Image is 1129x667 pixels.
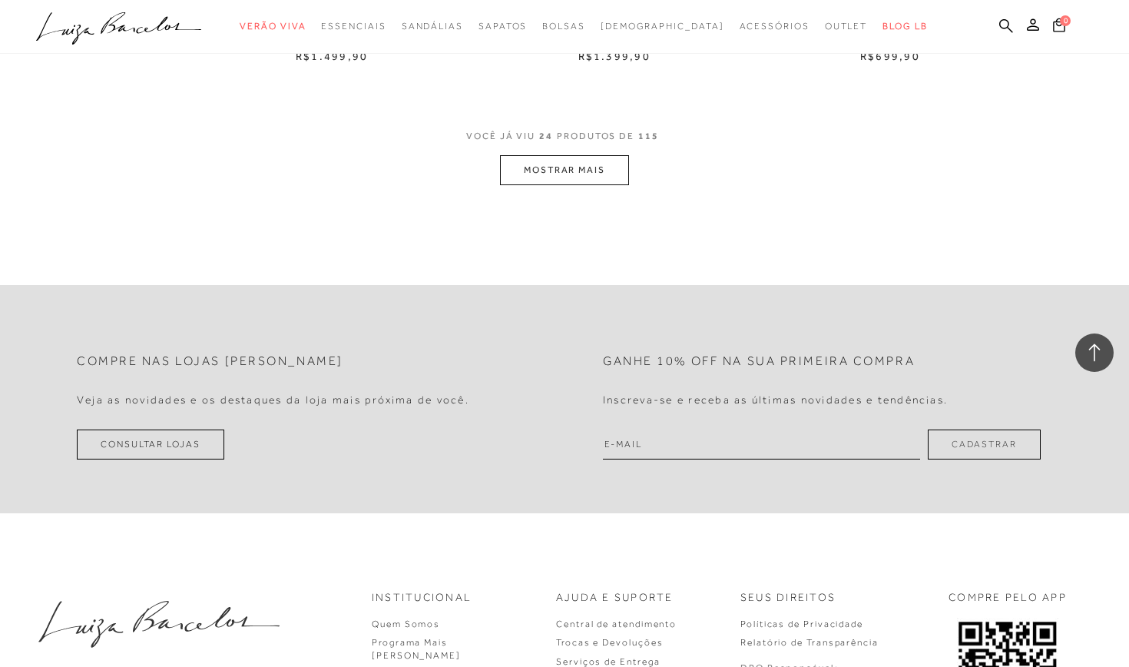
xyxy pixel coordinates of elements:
span: [DEMOGRAPHIC_DATA] [601,21,724,32]
span: Essenciais [321,21,386,32]
span: Bolsas [542,21,585,32]
a: categoryNavScreenReaderText [240,12,306,41]
a: categoryNavScreenReaderText [825,12,868,41]
a: categoryNavScreenReaderText [321,12,386,41]
button: MOSTRAR MAIS [500,155,629,185]
a: BLOG LB [882,12,927,41]
a: Consultar Lojas [77,430,224,460]
span: Outlet [825,21,868,32]
h2: Ganhe 10% off na sua primeira compra [603,354,915,369]
span: 24 [539,131,553,141]
a: Central de atendimento [556,619,677,629]
input: E-mail [603,430,920,460]
img: luiza-barcelos.png [38,601,280,648]
a: Políticas de Privacidade [740,619,863,629]
a: noSubCategoriesText [601,12,724,41]
p: Ajuda e Suporte [556,590,674,606]
span: Sapatos [478,21,527,32]
span: R$1.399,90 [578,50,651,62]
h2: Compre nas lojas [PERSON_NAME] [77,354,343,369]
a: Programa Mais [PERSON_NAME] [372,637,461,661]
span: Sandálias [402,21,463,32]
span: R$1.499,90 [296,50,368,62]
button: 0 [1048,17,1070,38]
p: Institucional [372,590,472,606]
span: 0 [1060,15,1071,26]
a: Quem Somos [372,619,440,629]
h4: Inscreva-se e receba as últimas novidades e tendências. [603,393,948,407]
a: Relatório de Transparência [740,637,879,648]
a: categoryNavScreenReaderText [402,12,463,41]
h4: Veja as novidades e os destaques da loja mais próxima de você. [77,393,469,407]
p: COMPRE PELO APP [949,590,1067,606]
a: categoryNavScreenReaderText [478,12,527,41]
a: Trocas e Devoluções [556,637,663,648]
span: Acessórios [740,21,810,32]
a: categoryNavScreenReaderText [542,12,585,41]
button: Cadastrar [928,430,1041,460]
span: 115 [638,131,659,141]
p: Seus Direitos [740,590,836,606]
span: VOCÊ JÁ VIU PRODUTOS DE [466,131,663,141]
span: R$699,90 [860,50,920,62]
span: BLOG LB [882,21,927,32]
span: Verão Viva [240,21,306,32]
a: categoryNavScreenReaderText [740,12,810,41]
a: Serviços de Entrega [556,656,660,667]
